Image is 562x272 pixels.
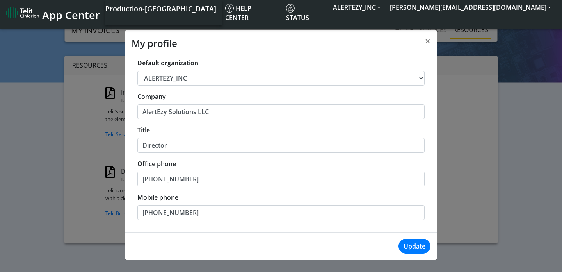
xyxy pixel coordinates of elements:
h4: My profile [132,36,177,50]
label: Office phone [137,159,176,168]
a: App Center [6,5,99,21]
span: Help center [225,4,251,22]
a: Your current platform instance [105,0,216,16]
button: Update [398,239,430,254]
img: status.svg [286,4,295,13]
img: knowledge.svg [225,4,234,13]
a: Help center [222,0,283,25]
img: logo-telit-cinterion-gw-new.png [6,7,39,19]
label: Company [137,92,166,101]
span: × [425,34,430,47]
label: Title [137,125,150,135]
span: Production-[GEOGRAPHIC_DATA] [105,4,216,13]
span: App Center [42,8,100,22]
span: Status [286,4,309,22]
button: ALERTEZY_INC [328,0,385,14]
button: [PERSON_NAME][EMAIL_ADDRESS][DOMAIN_NAME] [385,0,556,14]
label: Mobile phone [137,193,178,202]
a: Status [283,0,328,25]
label: Default organization [137,58,198,68]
